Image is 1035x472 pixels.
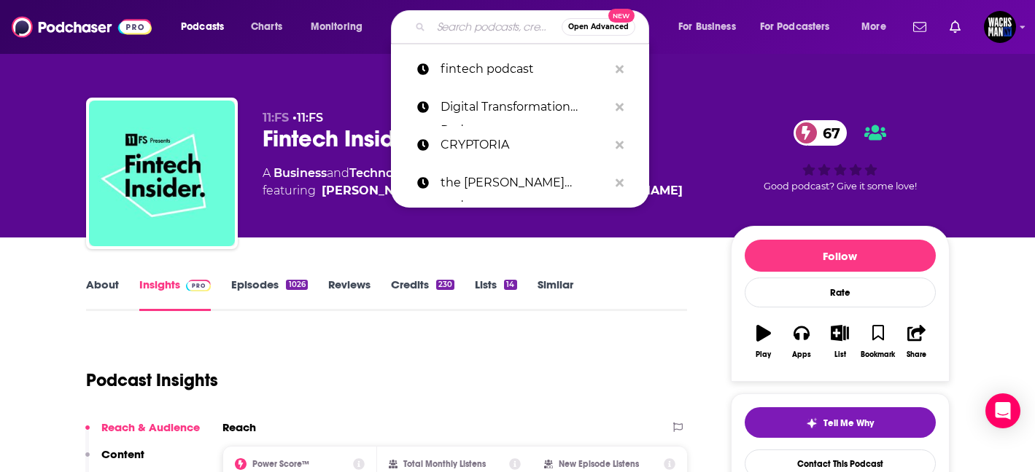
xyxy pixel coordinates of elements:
[251,17,282,37] span: Charts
[349,166,419,180] a: Technology
[808,120,848,146] span: 67
[12,13,152,41] img: Podchaser - Follow, Share and Rate Podcasts
[274,166,327,180] a: Business
[186,280,212,291] img: Podchaser Pro
[311,17,363,37] span: Monitoring
[322,182,426,200] div: [PERSON_NAME]
[222,420,256,434] h2: Reach
[608,9,635,23] span: New
[821,315,858,368] button: List
[823,417,874,429] span: Tell Me Why
[907,350,926,359] div: Share
[181,17,224,37] span: Podcasts
[745,315,783,368] button: Play
[944,15,966,39] a: Show notifications dropdown
[327,166,349,180] span: and
[731,111,950,201] div: 67Good podcast? Give it some love!
[794,120,848,146] a: 67
[263,111,289,125] span: 11:FS
[441,126,608,164] p: CRYPTORIA
[89,101,235,246] img: Fintech Insider Podcast by 11:FS
[101,447,144,461] p: Content
[678,17,736,37] span: For Business
[562,18,635,36] button: Open AdvancedNew
[897,315,935,368] button: Share
[85,420,200,447] button: Reach & Audience
[859,315,897,368] button: Bookmark
[668,15,754,39] button: open menu
[783,315,821,368] button: Apps
[263,182,683,200] span: featuring
[760,17,830,37] span: For Podcasters
[745,240,936,272] button: Follow
[101,420,200,434] p: Reach & Audience
[301,15,381,39] button: open menu
[834,350,846,359] div: List
[861,350,895,359] div: Bookmark
[441,50,608,88] p: fintech podcast
[907,15,932,39] a: Show notifications dropdown
[475,278,516,311] a: Lists14
[568,23,629,31] span: Open Advanced
[984,11,1016,43] img: User Profile
[252,459,309,469] h2: Power Score™
[504,280,516,290] div: 14
[171,15,243,39] button: open menu
[538,278,573,311] a: Similar
[139,278,212,311] a: InsightsPodchaser Pro
[391,88,649,126] a: Digital Transformation Podcast
[806,417,818,429] img: tell me why sparkle
[436,280,454,290] div: 230
[984,11,1016,43] button: Show profile menu
[764,181,917,192] span: Good podcast? Give it some love!
[851,15,904,39] button: open menu
[745,278,936,307] div: Rate
[292,111,323,125] span: •
[405,10,663,44] div: Search podcasts, credits, & more...
[431,15,562,39] input: Search podcasts, credits, & more...
[391,164,649,202] a: the [PERSON_NAME] podcast
[391,126,649,164] a: CRYPTORIA
[241,15,291,39] a: Charts
[403,459,486,469] h2: Total Monthly Listens
[861,17,886,37] span: More
[231,278,307,311] a: Episodes1026
[441,88,608,126] p: Digital Transformation Podcast
[985,393,1020,428] div: Open Intercom Messenger
[297,111,323,125] a: 11:FS
[86,369,218,391] h1: Podcast Insights
[286,280,307,290] div: 1026
[328,278,371,311] a: Reviews
[441,164,608,202] p: the michael peres podcast
[559,459,639,469] h2: New Episode Listens
[391,50,649,88] a: fintech podcast
[745,407,936,438] button: tell me why sparkleTell Me Why
[391,278,454,311] a: Credits230
[751,15,851,39] button: open menu
[756,350,771,359] div: Play
[86,278,119,311] a: About
[263,165,683,200] div: A podcast
[792,350,811,359] div: Apps
[984,11,1016,43] span: Logged in as WachsmanNY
